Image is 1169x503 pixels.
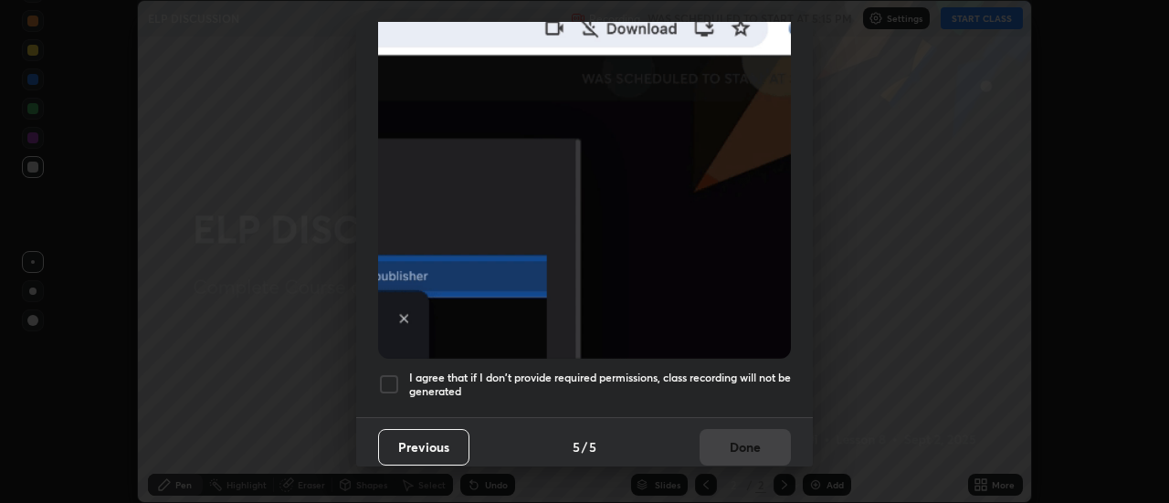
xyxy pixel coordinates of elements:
[409,371,791,399] h5: I agree that if I don't provide required permissions, class recording will not be generated
[589,437,596,456] h4: 5
[582,437,587,456] h4: /
[573,437,580,456] h4: 5
[378,429,469,466] button: Previous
